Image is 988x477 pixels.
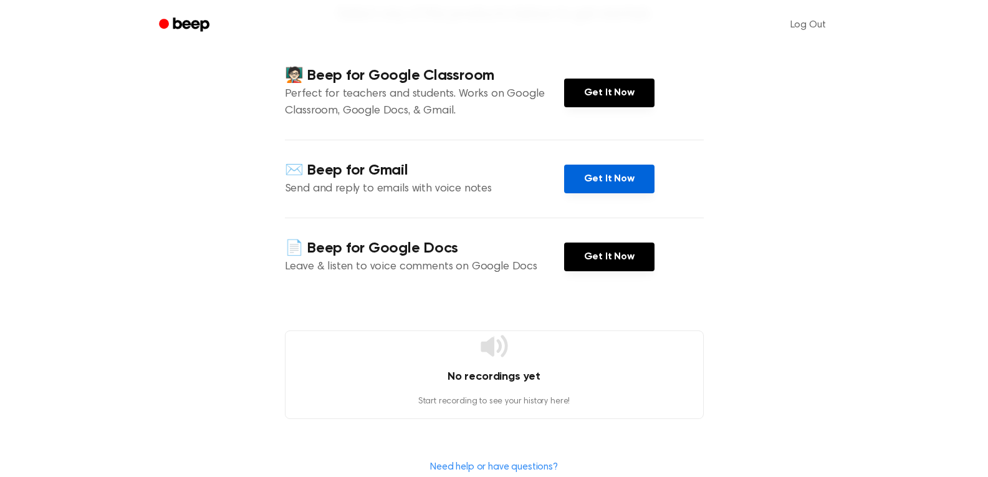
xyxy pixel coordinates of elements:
[150,13,221,37] a: Beep
[564,79,655,107] a: Get It Now
[564,165,655,193] a: Get It Now
[285,86,564,120] p: Perfect for teachers and students. Works on Google Classroom, Google Docs, & Gmail.
[285,259,564,276] p: Leave & listen to voice comments on Google Docs
[285,65,564,86] h4: 🧑🏻‍🏫 Beep for Google Classroom
[285,181,564,198] p: Send and reply to emails with voice notes
[778,10,838,40] a: Log Out
[564,243,655,271] a: Get It Now
[285,369,703,385] h4: No recordings yet
[430,462,558,472] a: Need help or have questions?
[285,160,564,181] h4: ✉️ Beep for Gmail
[285,238,564,259] h4: 📄 Beep for Google Docs
[285,395,703,408] p: Start recording to see your history here!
